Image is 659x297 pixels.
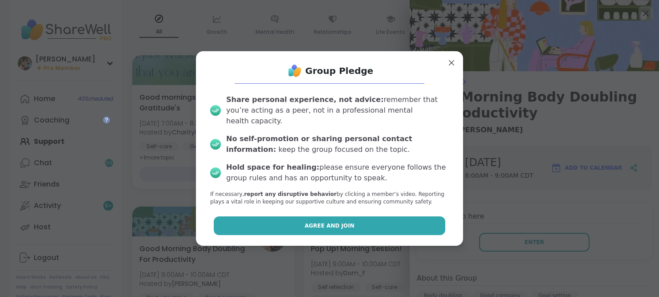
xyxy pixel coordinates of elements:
b: Hold space for healing: [226,163,319,171]
b: Share personal experience, not advice: [226,95,384,104]
span: Agree and Join [305,222,354,230]
b: report any disruptive behavior [244,191,337,197]
iframe: Spotlight [103,116,110,123]
h1: Group Pledge [305,65,374,77]
div: keep the group focused on the topic. [226,134,449,155]
p: If necessary, by clicking a member‘s video. Reporting plays a vital role in keeping our supportiv... [210,191,449,206]
button: Agree and Join [214,216,446,235]
img: ShareWell Logo [286,62,304,80]
div: please ensure everyone follows the group rules and has an opportunity to speak. [226,162,449,183]
div: remember that you’re acting as a peer, not in a professional mental health capacity. [226,94,449,126]
b: No self-promotion or sharing personal contact information: [226,134,412,154]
